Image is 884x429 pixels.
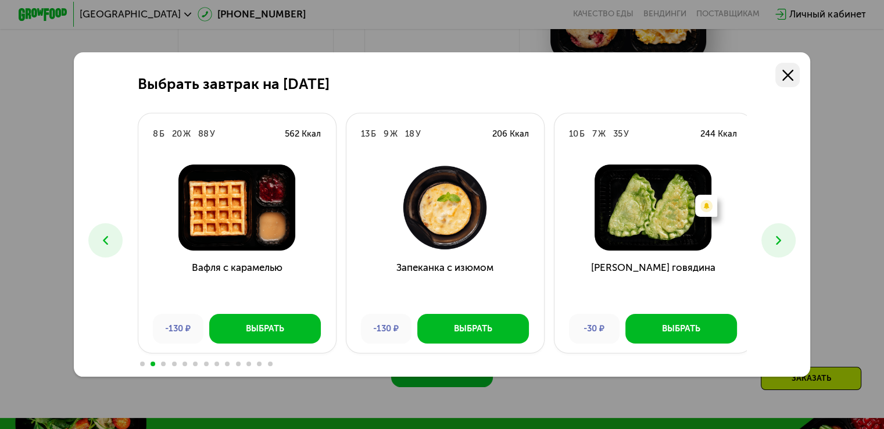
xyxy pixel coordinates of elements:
div: 562 Ккал [285,128,321,140]
div: 20 [172,128,182,140]
img: Блин рваная говядина [564,165,742,251]
div: -130 ₽ [153,314,203,344]
h3: [PERSON_NAME] говядина [554,260,752,305]
div: 35 [613,128,622,140]
h3: Вафля с карамелью [138,260,336,305]
div: Б [159,128,164,140]
h3: Запеканка с изюмом [346,260,544,305]
div: 244 Ккал [700,128,737,140]
div: -30 ₽ [569,314,620,344]
button: Выбрать [209,314,321,344]
button: Выбрать [417,314,529,344]
div: 7 [592,128,597,140]
div: Б [579,128,585,140]
div: 18 [405,128,414,140]
div: 13 [361,128,370,140]
div: 8 [153,128,158,140]
div: Выбрать [246,323,284,335]
button: Выбрать [625,314,737,344]
div: 88 [198,128,209,140]
div: У [210,128,215,140]
div: Ж [598,128,606,140]
div: У [624,128,629,140]
div: Выбрать [662,323,700,335]
div: Ж [390,128,398,140]
div: 206 Ккал [492,128,529,140]
div: 10 [569,128,578,140]
img: Вафля с карамелью [148,165,325,251]
h2: Выбрать завтрак на [DATE] [138,76,330,93]
div: 9 [384,128,389,140]
div: Ж [183,128,191,140]
div: У [416,128,421,140]
div: Выбрать [454,323,492,335]
div: -130 ₽ [361,314,411,344]
img: Запеканка с изюмом [356,165,534,251]
div: Б [371,128,376,140]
